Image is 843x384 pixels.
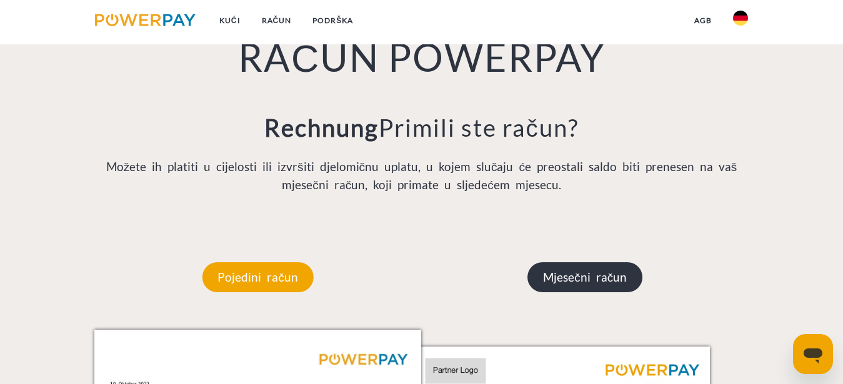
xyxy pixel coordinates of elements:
[733,11,748,26] img: de de
[302,9,364,32] a: PODRŠKA
[94,113,749,143] h3: Primili ste račun?
[94,34,749,82] h1: RAČUN POWERPAY
[684,9,722,32] a: agb
[793,334,833,374] iframe: Schaltfläche zum Öffnen des Messaging-Fensters
[264,113,379,142] b: Rechnung
[202,262,313,292] p: Pojedini račun
[251,9,302,32] a: RAČUN
[95,14,196,26] img: logo-powerpay.svg
[94,158,749,194] p: Možete ih platiti u cijelosti ili izvršiti djelomičnu uplatu, u kojem slučaju će preostali saldo ...
[527,262,642,292] p: Mjesečni račun
[209,9,251,32] a: Kući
